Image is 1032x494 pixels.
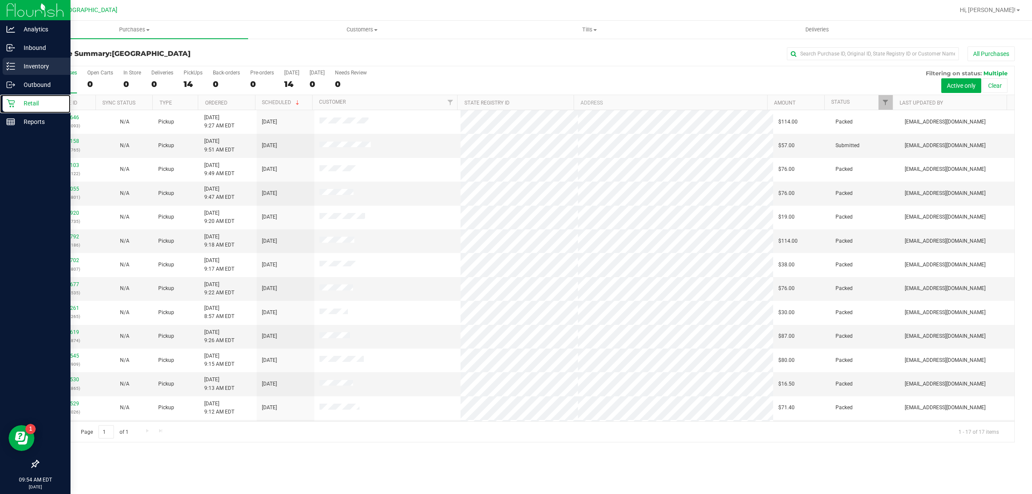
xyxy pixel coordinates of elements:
[941,78,981,93] button: Active only
[120,284,129,293] button: N/A
[120,165,129,173] button: N/A
[703,21,931,39] a: Deliveries
[120,309,129,317] button: N/A
[15,61,67,71] p: Inventory
[262,332,277,340] span: [DATE]
[983,70,1007,77] span: Multiple
[21,26,248,34] span: Purchases
[778,380,795,388] span: $16.50
[262,237,277,245] span: [DATE]
[15,80,67,90] p: Outbound
[262,404,277,412] span: [DATE]
[835,237,853,245] span: Packed
[960,6,1016,13] span: Hi, [PERSON_NAME]!
[25,424,36,434] iframe: Resource center unread badge
[120,262,129,268] span: Not Applicable
[835,165,853,173] span: Packed
[120,213,129,221] button: N/A
[250,70,274,76] div: Pre-orders
[905,165,986,173] span: [EMAIL_ADDRESS][DOMAIN_NAME]
[6,62,15,71] inline-svg: Inventory
[905,118,986,126] span: [EMAIL_ADDRESS][DOMAIN_NAME]
[204,137,234,154] span: [DATE] 9:51 AM EDT
[120,356,129,364] button: N/A
[204,400,234,416] span: [DATE] 9:12 AM EDT
[778,309,795,317] span: $30.00
[15,117,67,127] p: Reports
[38,50,363,58] h3: Purchase Summary:
[15,24,67,34] p: Analytics
[262,118,277,126] span: [DATE]
[55,329,79,335] a: 12022619
[120,142,129,150] button: N/A
[204,161,234,178] span: [DATE] 9:49 AM EDT
[112,49,190,58] span: [GEOGRAPHIC_DATA]
[204,185,234,201] span: [DATE] 9:47 AM EDT
[319,99,346,105] a: Customer
[55,377,79,383] a: 12022530
[120,190,129,196] span: Not Applicable
[158,189,174,198] span: Pickup
[6,80,15,89] inline-svg: Outbound
[905,189,986,198] span: [EMAIL_ADDRESS][DOMAIN_NAME]
[55,353,79,359] a: 12022545
[878,95,893,110] a: Filter
[158,165,174,173] span: Pickup
[835,213,853,221] span: Packed
[778,261,795,269] span: $38.00
[262,213,277,221] span: [DATE]
[21,21,248,39] a: Purchases
[120,261,129,269] button: N/A
[120,380,129,388] button: N/A
[778,118,798,126] span: $114.00
[158,118,174,126] span: Pickup
[120,214,129,220] span: Not Applicable
[158,332,174,340] span: Pickup
[249,26,475,34] span: Customers
[204,281,234,297] span: [DATE] 9:22 AM EDT
[262,165,277,173] span: [DATE]
[55,186,79,192] a: 12023055
[835,309,853,317] span: Packed
[158,356,174,364] span: Pickup
[262,309,277,317] span: [DATE]
[74,425,135,438] span: Page of 1
[778,404,795,412] span: $71.40
[204,256,234,273] span: [DATE] 9:17 AM EDT
[905,309,986,317] span: [EMAIL_ADDRESS][DOMAIN_NAME]
[9,425,34,451] iframe: Resource center
[204,328,234,345] span: [DATE] 9:26 AM EDT
[835,332,853,340] span: Packed
[120,119,129,125] span: Not Applicable
[6,99,15,108] inline-svg: Retail
[983,78,1007,93] button: Clear
[262,261,277,269] span: [DATE]
[6,117,15,126] inline-svg: Reports
[184,79,203,89] div: 14
[15,43,67,53] p: Inbound
[158,309,174,317] span: Pickup
[831,99,850,105] a: Status
[905,332,986,340] span: [EMAIL_ADDRESS][DOMAIN_NAME]
[205,100,227,106] a: Ordered
[284,79,299,89] div: 14
[284,70,299,76] div: [DATE]
[15,98,67,108] p: Retail
[835,261,853,269] span: Packed
[158,404,174,412] span: Pickup
[835,284,853,293] span: Packed
[120,285,129,291] span: Not Applicable
[55,138,79,144] a: 12023158
[120,142,129,148] span: Not Applicable
[905,284,986,293] span: [EMAIL_ADDRESS][DOMAIN_NAME]
[204,376,234,392] span: [DATE] 9:13 AM EDT
[120,189,129,198] button: N/A
[4,476,67,484] p: 09:54 AM EDT
[778,189,795,198] span: $76.00
[262,284,277,293] span: [DATE]
[787,47,959,60] input: Search Purchase ID, Original ID, State Registry ID or Customer Name...
[778,213,795,221] span: $19.00
[835,118,853,126] span: Packed
[905,142,986,150] span: [EMAIL_ADDRESS][DOMAIN_NAME]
